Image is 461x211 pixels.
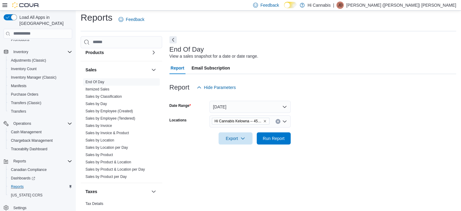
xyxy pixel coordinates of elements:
label: Date Range [169,103,191,108]
span: Sales by Day [85,101,107,106]
button: Reports [6,182,75,191]
button: [DATE] [209,101,291,113]
span: Transfers [11,109,26,114]
button: Operations [1,119,75,128]
button: Inventory [1,48,75,56]
a: Canadian Compliance [8,166,49,173]
a: Sales by Location per Day [85,145,128,150]
span: Inventory [11,48,72,56]
span: [US_STATE] CCRS [11,193,42,198]
p: | [333,2,334,9]
button: Inventory [11,48,31,56]
a: Tax Details [85,202,103,206]
span: Report [171,62,184,74]
button: Adjustments (Classic) [6,56,75,65]
input: Dark Mode [284,2,297,8]
span: Promotions [11,37,29,42]
span: Reports [11,158,72,165]
span: Sales by Product & Location [85,160,131,165]
span: Feedback [126,16,144,22]
div: Jeff (Dumas) Norodom Chiang [336,2,344,9]
span: Hi Cannabis Kelowna -- 450364 [212,118,269,124]
a: Manifests [8,82,29,90]
span: Manifests [8,82,72,90]
h3: Taxes [85,189,97,195]
button: Open list of options [282,119,287,124]
h3: Sales [85,67,97,73]
a: Promotions [8,36,32,43]
span: Sales by Invoice & Product [85,131,129,135]
a: [US_STATE] CCRS [8,192,45,199]
button: Products [150,49,157,56]
span: Reports [13,159,26,164]
span: Settings [13,206,26,210]
label: Locations [169,118,187,123]
span: Cash Management [8,128,72,136]
a: Cash Management [8,128,44,136]
span: Adjustments (Classic) [11,58,46,63]
span: Load All Apps in [GEOGRAPHIC_DATA] [17,14,72,26]
a: Sales by Classification [85,94,122,99]
button: Manifests [6,82,75,90]
span: Feedback [260,2,279,8]
span: Email Subscription [192,62,230,74]
span: Adjustments (Classic) [8,57,72,64]
span: Hi Cannabis Kelowna -- 450364 [215,118,262,124]
span: Itemized Sales [85,87,109,92]
a: Sales by Product per Day [85,175,127,179]
h3: Report [169,84,189,91]
span: JD [338,2,342,9]
div: Sales [81,78,162,183]
button: Transfers (Classic) [6,99,75,107]
span: Traceabilty Dashboard [11,147,47,151]
button: Export [219,132,252,145]
a: Transfers (Classic) [8,99,44,107]
span: Transfers (Classic) [11,100,41,105]
a: Traceabilty Dashboard [8,145,50,153]
a: Sales by Employee (Created) [85,109,133,113]
button: Traceabilty Dashboard [6,145,75,153]
span: Inventory Manager (Classic) [11,75,56,80]
button: Products [85,49,149,56]
button: Clear input [276,119,280,124]
a: Reports [8,183,26,190]
a: Dashboards [8,175,38,182]
span: Sales by Location per Day [85,145,128,150]
h3: Products [85,49,104,56]
a: Transfers [8,108,28,115]
a: Itemized Sales [85,87,109,91]
button: Promotions [6,36,75,44]
span: Sales by Invoice [85,123,112,128]
span: Sales by Employee (Tendered) [85,116,135,121]
button: Chargeback Management [6,136,75,145]
a: Inventory Manager (Classic) [8,74,59,81]
p: Hi Cannabis [308,2,331,9]
button: Sales [85,67,149,73]
span: Transfers (Classic) [8,99,72,107]
a: Inventory Count [8,65,39,73]
span: Transfers [8,108,72,115]
button: Sales [150,66,157,73]
span: Purchase Orders [8,91,72,98]
a: End Of Day [85,80,104,84]
button: Transfers [6,107,75,116]
span: Operations [13,121,31,126]
button: Next [169,36,177,43]
a: Sales by Invoice & Product [85,131,129,135]
button: [US_STATE] CCRS [6,191,75,199]
button: Operations [11,120,34,127]
span: Canadian Compliance [8,166,72,173]
h3: End Of Day [169,46,204,53]
span: Inventory Manager (Classic) [8,74,72,81]
span: Hide Parameters [204,84,236,90]
span: Sales by Location [85,138,114,143]
a: Dashboards [6,174,75,182]
a: Feedback [116,13,147,26]
span: Washington CCRS [8,192,72,199]
a: Chargeback Management [8,137,55,144]
button: Reports [11,158,28,165]
div: View a sales snapshot for a date or date range. [169,53,258,60]
span: Inventory [13,49,28,54]
button: Canadian Compliance [6,165,75,174]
